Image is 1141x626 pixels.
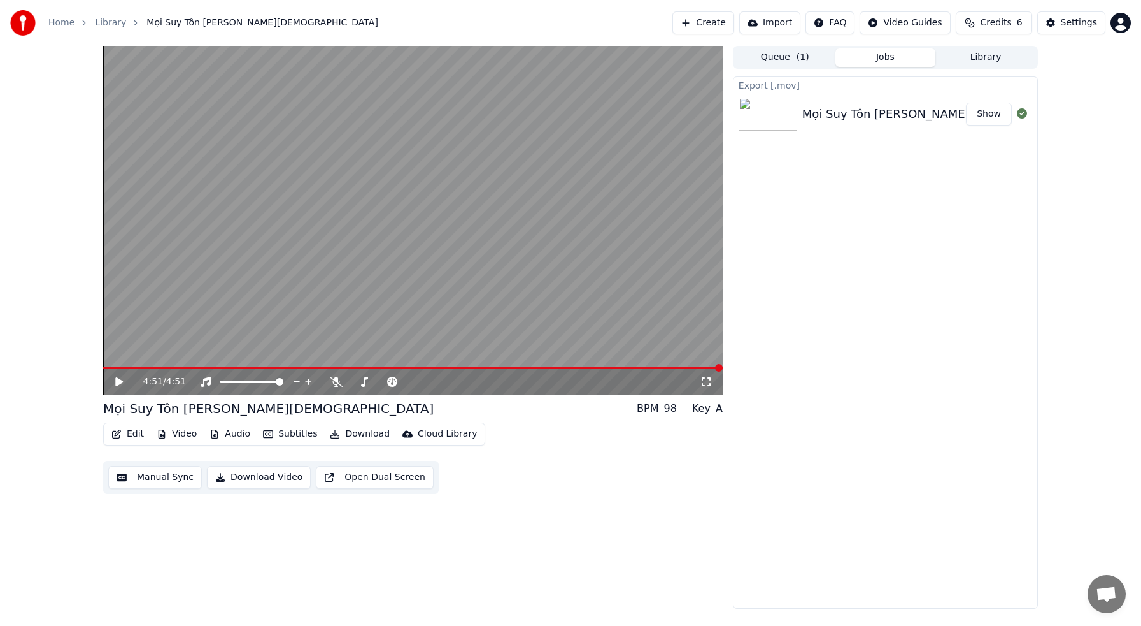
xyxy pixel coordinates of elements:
[733,77,1037,92] div: Export [.mov]
[1088,575,1126,613] a: Open chat
[802,105,1100,123] div: Mọi Suy Tôn [PERSON_NAME][DEMOGRAPHIC_DATA]
[637,401,658,416] div: BPM
[95,17,126,29] a: Library
[108,466,202,489] button: Manual Sync
[805,11,854,34] button: FAQ
[325,425,395,443] button: Download
[664,401,677,416] div: 98
[980,17,1011,29] span: Credits
[207,466,311,489] button: Download Video
[966,103,1012,126] button: Show
[1017,17,1023,29] span: 6
[103,400,434,418] div: Mọi Suy Tôn [PERSON_NAME][DEMOGRAPHIC_DATA]
[316,466,434,489] button: Open Dual Screen
[48,17,378,29] nav: breadcrumb
[166,375,186,388] span: 4:51
[204,425,255,443] button: Audio
[935,48,1036,67] button: Library
[143,375,163,388] span: 4:51
[672,11,734,34] button: Create
[1037,11,1105,34] button: Settings
[692,401,711,416] div: Key
[258,425,322,443] button: Subtitles
[735,48,835,67] button: Queue
[797,51,809,64] span: ( 1 )
[143,375,174,388] div: /
[48,17,74,29] a: Home
[106,425,149,443] button: Edit
[739,11,800,34] button: Import
[10,10,36,36] img: youka
[152,425,202,443] button: Video
[835,48,936,67] button: Jobs
[418,428,477,440] div: Cloud Library
[1061,17,1097,29] div: Settings
[956,11,1032,34] button: Credits6
[146,17,378,29] span: Mọi Suy Tôn [PERSON_NAME][DEMOGRAPHIC_DATA]
[716,401,723,416] div: A
[860,11,950,34] button: Video Guides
